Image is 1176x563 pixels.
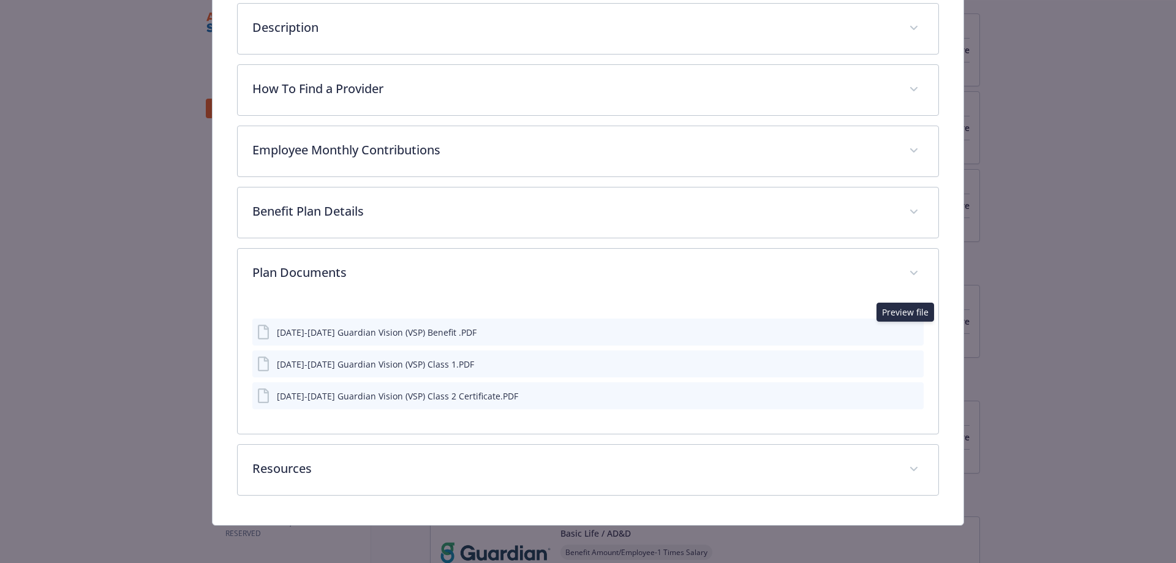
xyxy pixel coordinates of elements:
[876,303,934,322] div: Preview file
[252,18,895,37] p: Description
[238,187,939,238] div: Benefit Plan Details
[252,141,895,159] p: Employee Monthly Contributions
[908,390,919,402] button: preview file
[238,65,939,115] div: How To Find a Provider
[888,390,898,402] button: download file
[238,126,939,176] div: Employee Monthly Contributions
[252,80,895,98] p: How To Find a Provider
[238,4,939,54] div: Description
[252,459,895,478] p: Resources
[252,202,895,221] p: Benefit Plan Details
[886,326,895,339] button: download file
[277,390,518,402] div: [DATE]-[DATE] Guardian Vision (VSP) Class 2 Certificate.PDF
[908,358,919,371] button: preview file
[277,358,474,371] div: [DATE]-[DATE] Guardian Vision (VSP) Class 1.PDF
[238,299,939,434] div: Plan Documents
[238,249,939,299] div: Plan Documents
[277,326,477,339] div: [DATE]-[DATE] Guardian Vision (VSP) Benefit .PDF
[888,358,898,371] button: download file
[252,263,895,282] p: Plan Documents
[905,326,919,339] button: preview file
[238,445,939,495] div: Resources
